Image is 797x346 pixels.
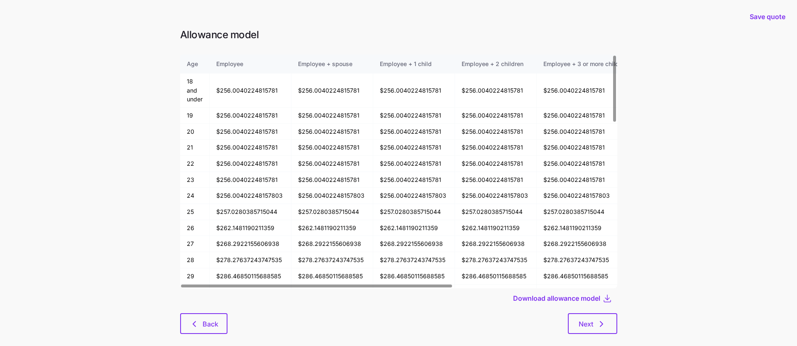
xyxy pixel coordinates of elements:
[373,204,455,220] td: $257.0280385715044
[291,156,373,172] td: $256.0040224815781
[291,204,373,220] td: $257.0280385715044
[180,108,210,124] td: 19
[373,124,455,140] td: $256.0040224815781
[180,313,227,334] button: Back
[180,74,210,108] td: 18 and under
[210,188,291,204] td: $256.00402248157803
[373,108,455,124] td: $256.0040224815781
[513,293,602,303] button: Download allowance model
[537,172,635,188] td: $256.0040224815781
[180,28,617,41] h1: Allowance model
[298,59,366,69] div: Employee + spouse
[455,172,537,188] td: $256.0040224815781
[537,252,635,268] td: $278.27637243747535
[180,156,210,172] td: 22
[380,59,448,69] div: Employee + 1 child
[291,124,373,140] td: $256.0040224815781
[455,156,537,172] td: $256.0040224815781
[216,59,284,69] div: Employee
[743,5,792,28] button: Save quote
[210,172,291,188] td: $256.0040224815781
[373,252,455,268] td: $278.27637243747535
[373,188,455,204] td: $256.00402248157803
[291,108,373,124] td: $256.0040224815781
[291,74,373,108] td: $256.0040224815781
[513,293,600,303] span: Download allowance model
[543,59,628,69] div: Employee + 3 or more children
[537,268,635,285] td: $286.46850115688585
[537,140,635,156] td: $256.0040224815781
[373,220,455,236] td: $262.1481190211359
[210,236,291,252] td: $268.2922155606938
[455,124,537,140] td: $256.0040224815781
[291,140,373,156] td: $256.0040224815781
[537,236,635,252] td: $268.2922155606938
[373,140,455,156] td: $256.0040224815781
[462,59,530,69] div: Employee + 2 children
[180,140,210,156] td: 21
[180,124,210,140] td: 20
[180,252,210,268] td: 28
[180,285,210,301] td: 30
[750,12,785,22] span: Save quote
[373,74,455,108] td: $256.0040224815781
[180,188,210,204] td: 24
[537,204,635,220] td: $257.0280385715044
[291,252,373,268] td: $278.27637243747535
[373,172,455,188] td: $256.0040224815781
[455,108,537,124] td: $256.0040224815781
[291,236,373,252] td: $268.2922155606938
[180,268,210,285] td: 29
[537,220,635,236] td: $262.1481190211359
[455,252,537,268] td: $278.27637243747535
[537,188,635,204] td: $256.00402248157803
[455,140,537,156] td: $256.0040224815781
[203,319,218,329] span: Back
[210,268,291,285] td: $286.46850115688585
[210,108,291,124] td: $256.0040224815781
[291,188,373,204] td: $256.00402248157803
[210,74,291,108] td: $256.0040224815781
[373,268,455,285] td: $286.46850115688585
[455,220,537,236] td: $262.1481190211359
[180,204,210,220] td: 25
[291,268,373,285] td: $286.46850115688585
[210,252,291,268] td: $278.27637243747535
[210,140,291,156] td: $256.0040224815781
[291,220,373,236] td: $262.1481190211359
[180,220,210,236] td: 26
[455,204,537,220] td: $257.0280385715044
[373,156,455,172] td: $256.0040224815781
[537,124,635,140] td: $256.0040224815781
[373,236,455,252] td: $268.2922155606938
[187,59,203,69] div: Age
[180,236,210,252] td: 27
[568,313,617,334] button: Next
[455,188,537,204] td: $256.00402248157803
[455,268,537,285] td: $286.46850115688585
[537,108,635,124] td: $256.0040224815781
[291,172,373,188] td: $256.0040224815781
[537,156,635,172] td: $256.0040224815781
[210,156,291,172] td: $256.0040224815781
[537,74,635,108] td: $256.0040224815781
[579,319,593,329] span: Next
[210,204,291,220] td: $257.0280385715044
[455,74,537,108] td: $256.0040224815781
[180,172,210,188] td: 23
[210,220,291,236] td: $262.1481190211359
[455,236,537,252] td: $268.2922155606938
[210,124,291,140] td: $256.0040224815781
